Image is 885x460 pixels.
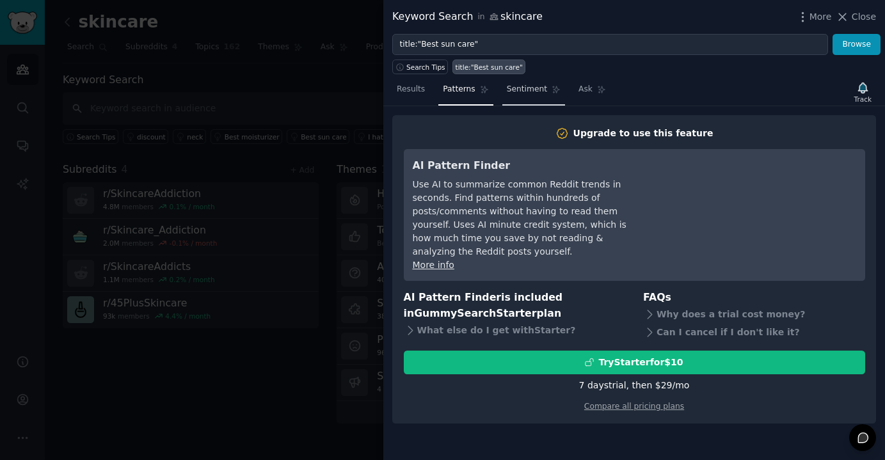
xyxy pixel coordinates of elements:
[392,79,429,106] a: Results
[438,79,493,106] a: Patterns
[578,84,593,95] span: Ask
[413,260,454,270] a: More info
[579,379,690,392] div: 7 days trial, then $ 29 /mo
[413,178,646,258] div: Use AI to summarize common Reddit trends in seconds. Find patterns within hundreds of posts/comme...
[584,402,684,411] a: Compare all pricing plans
[477,12,484,23] span: in
[502,79,565,106] a: Sentiment
[507,84,547,95] span: Sentiment
[852,10,876,24] span: Close
[392,59,448,74] button: Search Tips
[854,95,872,104] div: Track
[452,59,525,74] a: title:"Best sun care"
[598,356,683,369] div: Try Starter for $10
[836,10,876,24] button: Close
[406,63,445,72] span: Search Tips
[397,84,425,95] span: Results
[443,84,475,95] span: Patterns
[413,158,646,174] h3: AI Pattern Finder
[392,9,543,25] div: Keyword Search skincare
[414,307,536,319] span: GummySearch Starter
[664,158,856,254] iframe: YouTube video player
[643,324,865,342] div: Can I cancel if I don't like it?
[404,290,626,321] h3: AI Pattern Finder is included in plan
[574,79,610,106] a: Ask
[404,321,626,339] div: What else do I get with Starter ?
[392,34,828,56] input: Try a keyword related to your business
[796,10,832,24] button: More
[404,351,865,374] button: TryStarterfor$10
[809,10,832,24] span: More
[573,127,714,140] div: Upgrade to use this feature
[456,63,523,72] div: title:"Best sun care"
[643,306,865,324] div: Why does a trial cost money?
[850,79,876,106] button: Track
[643,290,865,306] h3: FAQs
[833,34,881,56] button: Browse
